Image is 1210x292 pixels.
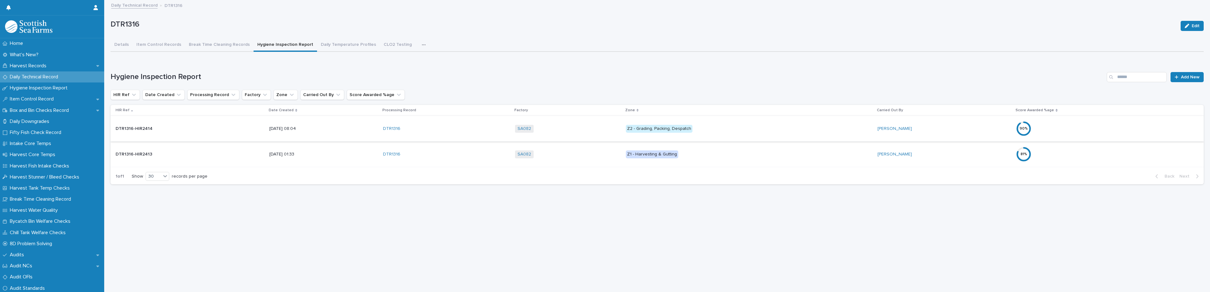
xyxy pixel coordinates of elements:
[7,196,76,202] p: Break Time Cleaning Record
[116,125,154,131] p: DTR1316-HIR2414
[1171,72,1204,82] a: Add New
[382,107,416,114] p: Processing Record
[132,174,143,179] p: Show
[7,285,50,291] p: Audit Standards
[7,185,75,191] p: Harvest Tank Temp Checks
[5,20,52,33] img: mMrefqRFQpe26GRNOUkG
[383,126,400,131] a: DTR1316
[7,96,59,102] p: Item Control Record
[142,90,185,100] button: Date Created
[7,230,71,236] p: Chill Tank Welfare Checks
[7,130,66,136] p: Fifty Fish Check Record
[7,218,75,224] p: Bycatch Bin Welfare Checks
[7,163,74,169] p: Harvest Fish Intake Checks
[111,1,158,9] a: Daily Technical Record
[877,107,903,114] p: Carried Out By
[317,39,380,52] button: Daily Temperature Profiles
[242,90,271,100] button: Factory
[269,152,378,157] p: [DATE] 01:33
[518,126,531,131] a: SA082
[1181,21,1204,31] button: Edit
[111,39,133,52] button: Details
[7,40,28,46] p: Home
[1016,152,1031,156] div: 81 %
[185,39,254,52] button: Break Time Cleaning Records
[269,107,294,114] p: Date Created
[300,90,344,100] button: Carried Out By
[7,63,51,69] p: Harvest Records
[380,39,416,52] button: CLO2 Testing
[111,169,129,184] p: 1 of 1
[7,52,44,58] p: What's New?
[7,74,63,80] p: Daily Technical Record
[254,39,317,52] button: Hygiene Inspection Report
[116,107,129,114] p: HIR Ref
[626,125,692,133] div: Z2 - Grading, Packing, Despatch
[116,150,153,157] p: DTR1316-HIR2413
[7,119,54,125] p: Daily Downgrades
[7,141,56,147] p: Intake Core Temps
[1161,174,1174,179] span: Back
[1015,107,1054,114] p: Score Awarded %age
[111,20,1176,29] p: DTR1316
[146,173,161,180] div: 30
[1177,173,1204,179] button: Next
[7,207,63,213] p: Harvest Water Quality
[626,150,678,158] div: Z1 - Harvesting & Gutting
[1181,75,1200,79] span: Add New
[1107,72,1167,82] input: Search
[7,241,57,247] p: 8D Problem Solving
[269,126,378,131] p: [DATE] 08:04
[7,263,37,269] p: Audit NCs
[111,90,140,100] button: HIR Ref
[7,107,74,113] p: Box and Bin Checks Record
[347,90,405,100] button: Score Awarded %age
[7,274,38,280] p: Audit OFIs
[165,2,183,9] p: DTR1316
[1016,126,1031,131] div: 90 %
[111,116,1204,142] tr: DTR1316-HIR2414DTR1316-HIR2414 [DATE] 08:04DTR1316 SA082 Z2 - Grading, Packing, Despatch[PERSON_N...
[7,85,73,91] p: Hygiene Inspection Report
[111,72,1104,82] h1: Hygiene Inspection Report
[7,252,29,258] p: Audits
[273,90,298,100] button: Zone
[514,107,528,114] p: Factory
[7,174,84,180] p: Harvest Stunner / Bleed Checks
[878,152,912,157] a: [PERSON_NAME]
[172,174,207,179] p: records per page
[187,90,239,100] button: Processing Record
[383,152,400,157] a: DTR1316
[625,107,635,114] p: Zone
[1192,24,1200,28] span: Edit
[1179,174,1193,179] span: Next
[7,152,60,158] p: Harvest Core Temps
[518,152,531,157] a: SA082
[111,142,1204,167] tr: DTR1316-HIR2413DTR1316-HIR2413 [DATE] 01:33DTR1316 SA082 Z1 - Harvesting & Gutting[PERSON_NAME] 81%
[133,39,185,52] button: Item Control Records
[878,126,912,131] a: [PERSON_NAME]
[1150,173,1177,179] button: Back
